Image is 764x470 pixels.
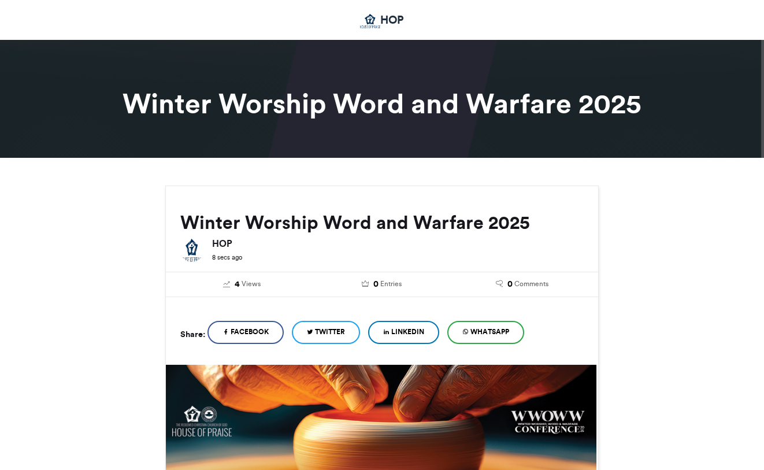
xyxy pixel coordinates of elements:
span: Views [242,279,261,289]
a: WhatsApp [447,321,524,344]
img: HOP [180,239,203,262]
a: LinkedIn [368,321,439,344]
a: 0 Entries [321,278,444,291]
h2: Winter Worship Word and Warfare 2025 [180,212,584,233]
a: 0 Comments [461,278,584,291]
span: WhatsApp [470,327,509,337]
span: Comments [514,279,548,289]
span: LinkedIn [391,327,424,337]
span: 0 [373,278,379,291]
h5: Share: [180,327,205,342]
span: Facebook [231,327,269,337]
h1: Winter Worship Word and Warfare 2025 [61,90,703,117]
span: 4 [235,278,240,291]
h6: HOP [212,239,584,248]
span: Entries [380,279,402,289]
a: 4 Views [180,278,303,291]
a: Twitter [292,321,360,344]
a: HOP [360,12,405,28]
span: 0 [507,278,513,291]
span: Twitter [315,327,345,337]
small: 8 secs ago [212,253,242,261]
img: RCCG House of Praise [360,14,381,28]
a: Facebook [207,321,284,344]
